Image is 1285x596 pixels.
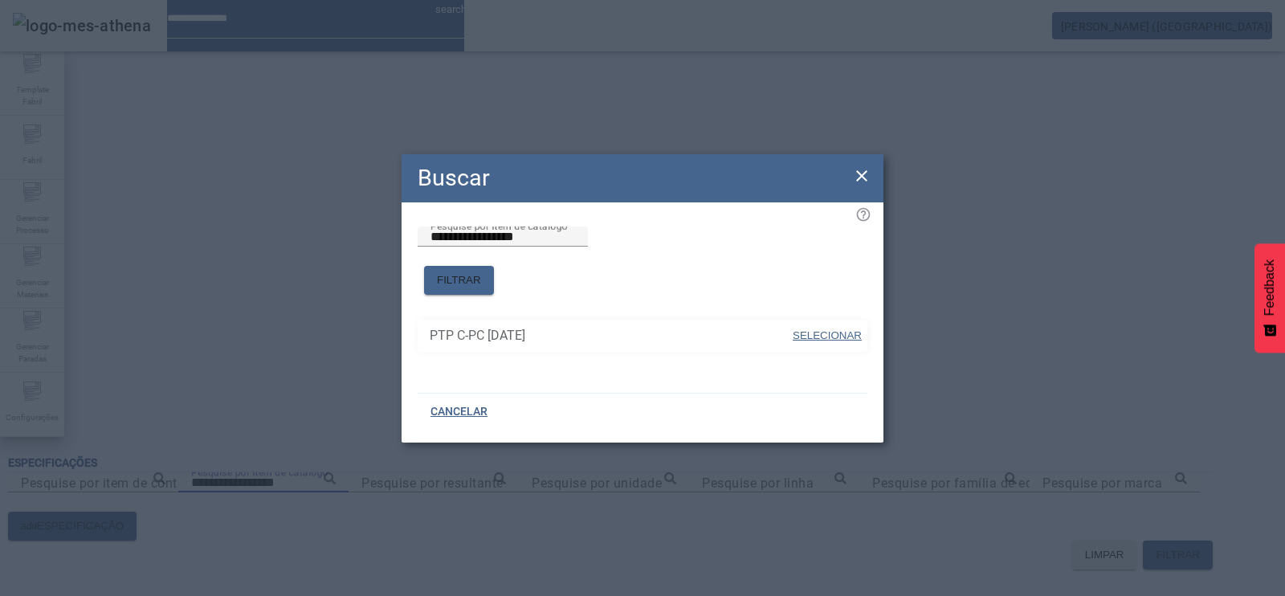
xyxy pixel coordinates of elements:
[418,398,500,427] button: CANCELAR
[791,321,863,350] button: SELECIONAR
[793,329,862,341] span: SELECIONAR
[1263,259,1277,316] span: Feedback
[424,266,494,295] button: FILTRAR
[430,326,791,345] span: PTP C-PC [DATE]
[430,404,487,420] span: CANCELAR
[430,220,568,231] mat-label: Pesquise por item de catálogo
[418,161,490,195] h2: Buscar
[1254,243,1285,353] button: Feedback - Mostrar pesquisa
[437,272,481,288] span: FILTRAR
